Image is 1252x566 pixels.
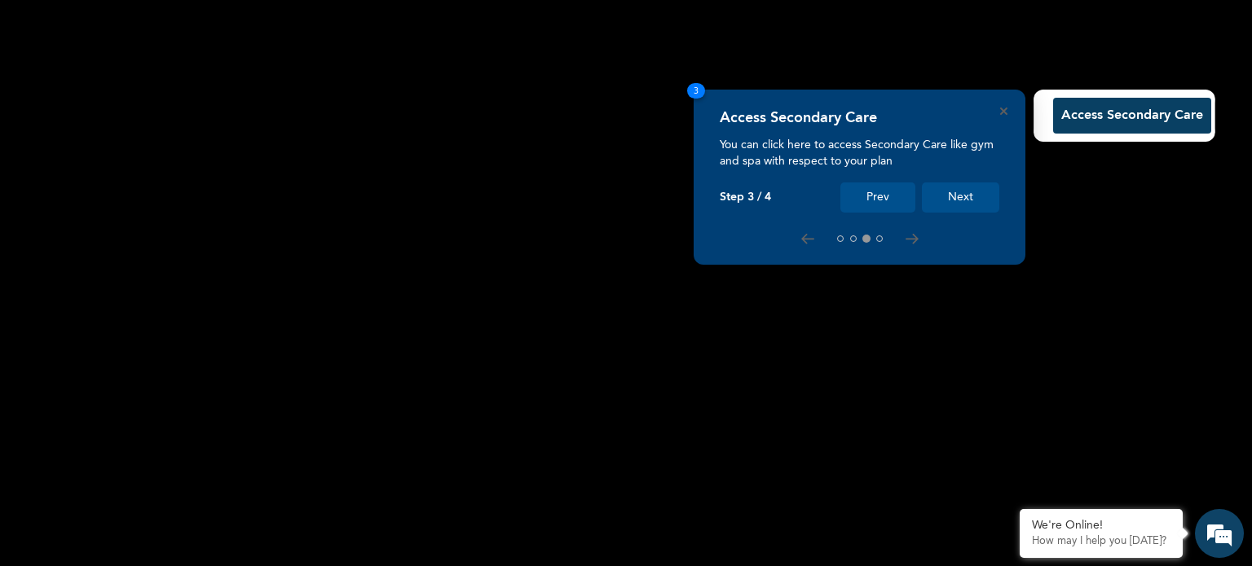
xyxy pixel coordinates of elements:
[1053,98,1211,134] button: Access Secondary Care
[840,182,915,213] button: Prev
[720,191,771,204] p: Step 3 / 4
[720,109,877,127] h4: Access Secondary Care
[720,137,999,169] p: You can click here to access Secondary Care like gym and spa with respect to your plan
[1000,107,1007,115] button: Close
[687,83,705,99] span: 3
[1032,535,1170,548] p: How may I help you today?
[1032,519,1170,533] div: We're Online!
[922,182,999,213] button: Next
